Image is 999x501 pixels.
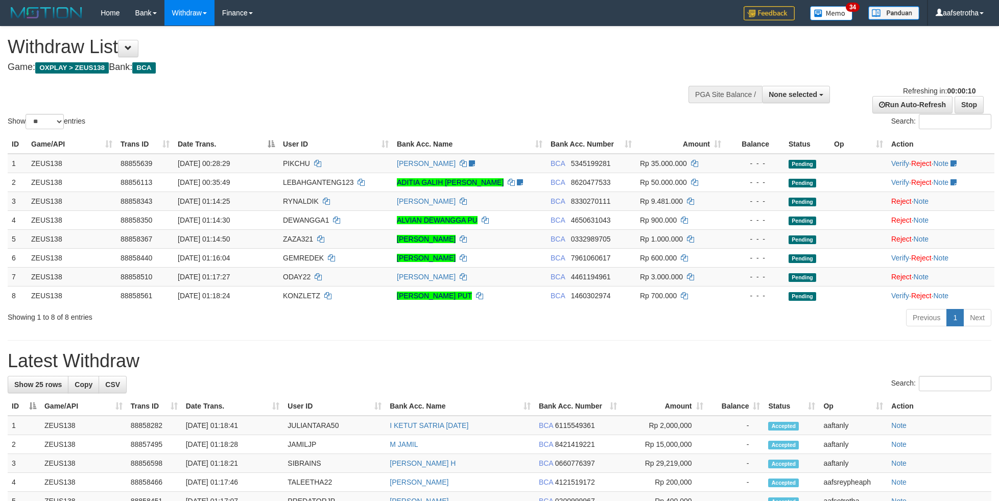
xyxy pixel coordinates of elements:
span: Rp 3.000.000 [640,273,683,281]
td: · · [887,248,994,267]
a: I KETUT SATRIA [DATE] [390,421,468,430]
h1: Withdraw List [8,37,656,57]
td: SIBRAINS [283,454,386,473]
span: Rp 1.000.000 [640,235,683,243]
td: [DATE] 01:18:41 [182,416,284,435]
span: DEWANGGA1 [283,216,329,224]
a: [PERSON_NAME] H [390,459,456,467]
span: None selected [769,90,817,99]
span: Accepted [768,422,799,431]
td: ZEUS138 [40,416,127,435]
td: ZEUS138 [27,267,116,286]
span: LEBAHGANTENG123 [283,178,354,186]
span: [DATE] 01:17:27 [178,273,230,281]
a: Note [914,197,929,205]
a: Reject [891,235,912,243]
td: · [887,267,994,286]
span: BCA [539,421,553,430]
span: KONZLETZ [283,292,320,300]
span: 88855639 [121,159,152,168]
span: GEMREDEK [283,254,324,262]
span: Pending [789,217,816,225]
th: ID [8,135,27,154]
span: BCA [551,273,565,281]
span: Copy 8421419221 to clipboard [555,440,595,448]
a: Reject [911,292,932,300]
select: Showentries [26,114,64,129]
td: ZEUS138 [27,248,116,267]
td: [DATE] 01:17:46 [182,473,284,492]
a: Run Auto-Refresh [872,96,953,113]
div: - - - [729,158,780,169]
td: 1 [8,154,27,173]
a: Verify [891,178,909,186]
td: Rp 15,000,000 [621,435,707,454]
a: M JAMIL [390,440,418,448]
td: aaftanly [819,435,887,454]
img: Button%20Memo.svg [810,6,853,20]
td: aaftanly [819,454,887,473]
span: Copy [75,380,92,389]
div: - - - [729,177,780,187]
td: [DATE] 01:18:21 [182,454,284,473]
div: - - - [729,272,780,282]
span: Copy 4461194961 to clipboard [571,273,611,281]
span: [DATE] 01:14:50 [178,235,230,243]
td: ZEUS138 [27,173,116,192]
a: [PERSON_NAME] [397,254,456,262]
img: MOTION_logo.png [8,5,85,20]
span: Copy 4650631043 to clipboard [571,216,611,224]
td: - [707,435,765,454]
a: [PERSON_NAME] [397,235,456,243]
th: Amount: activate to sort column ascending [636,135,725,154]
a: Reject [891,273,912,281]
td: · · [887,286,994,305]
div: - - - [729,215,780,225]
td: ZEUS138 [27,229,116,248]
td: ZEUS138 [40,435,127,454]
td: - [707,416,765,435]
div: PGA Site Balance / [688,86,762,103]
a: Next [963,309,991,326]
a: Note [891,478,907,486]
a: Note [914,273,929,281]
h4: Game: Bank: [8,62,656,73]
td: JULIANTARA50 [283,416,386,435]
span: 88856113 [121,178,152,186]
td: ZEUS138 [40,473,127,492]
td: 3 [8,192,27,210]
td: ZEUS138 [27,154,116,173]
td: 1 [8,416,40,435]
td: · [887,229,994,248]
span: Pending [789,273,816,282]
span: BCA [539,478,553,486]
span: ZAZA321 [283,235,313,243]
th: User ID: activate to sort column ascending [279,135,393,154]
a: Reject [911,159,932,168]
td: · [887,192,994,210]
a: Note [933,159,948,168]
span: 88858350 [121,216,152,224]
a: Verify [891,159,909,168]
span: BCA [539,459,553,467]
span: Copy 0660776397 to clipboard [555,459,595,467]
a: Reject [891,197,912,205]
th: Game/API: activate to sort column ascending [27,135,116,154]
a: Reject [891,216,912,224]
td: 5 [8,229,27,248]
span: [DATE] 01:14:25 [178,197,230,205]
span: BCA [551,197,565,205]
div: - - - [729,196,780,206]
label: Search: [891,114,991,129]
td: - [707,454,765,473]
span: 88858561 [121,292,152,300]
a: [PERSON_NAME] PUT [397,292,472,300]
span: RYNALDIK [283,197,319,205]
a: Note [891,421,907,430]
span: 88858367 [121,235,152,243]
a: ADITIA GALIH [PERSON_NAME] [397,178,504,186]
span: Copy 0332989705 to clipboard [571,235,611,243]
th: Bank Acc. Name: activate to sort column ascending [386,397,535,416]
td: 4 [8,473,40,492]
th: Date Trans.: activate to sort column ascending [182,397,284,416]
